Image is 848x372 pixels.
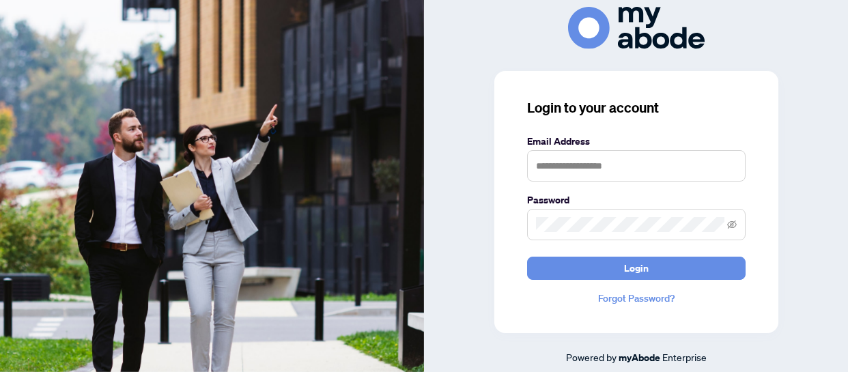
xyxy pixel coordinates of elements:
span: Enterprise [662,351,707,363]
button: Login [527,257,746,280]
label: Email Address [527,134,746,149]
span: Login [624,257,649,279]
a: Forgot Password? [527,291,746,306]
h3: Login to your account [527,98,746,117]
a: myAbode [619,350,660,365]
span: Powered by [566,351,617,363]
span: eye-invisible [727,220,737,229]
img: ma-logo [568,7,705,48]
label: Password [527,192,746,208]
